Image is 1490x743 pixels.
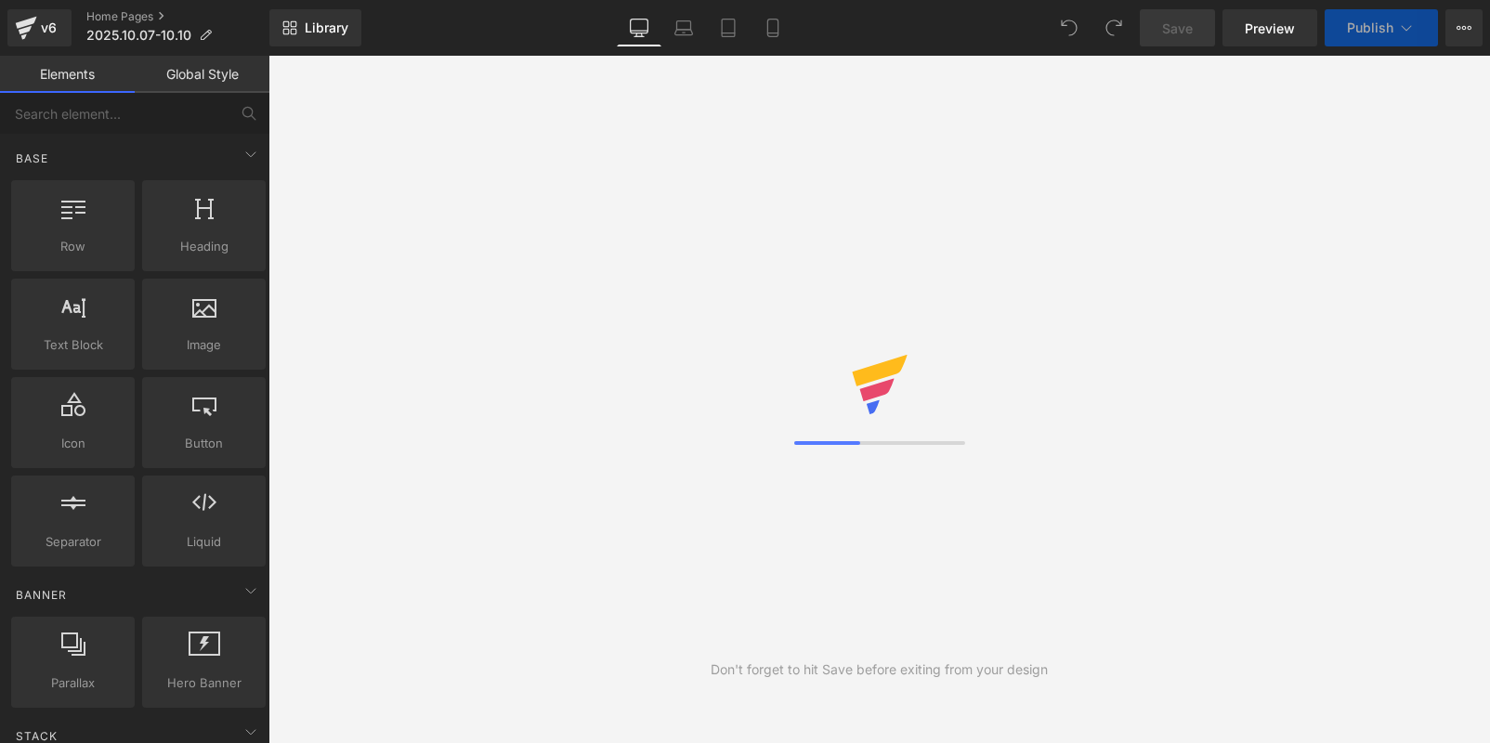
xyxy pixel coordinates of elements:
a: Global Style [135,56,269,93]
span: Image [148,335,260,355]
span: Liquid [148,532,260,552]
span: Parallax [17,673,129,693]
span: Publish [1347,20,1393,35]
a: Preview [1222,9,1317,46]
a: Mobile [751,9,795,46]
a: Laptop [661,9,706,46]
a: Desktop [617,9,661,46]
a: New Library [269,9,361,46]
button: Publish [1325,9,1438,46]
button: Undo [1051,9,1088,46]
span: Button [148,434,260,453]
span: Row [17,237,129,256]
a: v6 [7,9,72,46]
span: Icon [17,434,129,453]
button: More [1445,9,1483,46]
span: Separator [17,532,129,552]
div: v6 [37,16,60,40]
span: Hero Banner [148,673,260,693]
button: Redo [1095,9,1132,46]
span: Base [14,150,50,167]
span: Banner [14,586,69,604]
a: Home Pages [86,9,269,24]
span: 2025.10.07-10.10 [86,28,191,43]
span: Preview [1245,19,1295,38]
span: Save [1162,19,1193,38]
div: Don't forget to hit Save before exiting from your design [711,659,1048,680]
span: Heading [148,237,260,256]
span: Text Block [17,335,129,355]
span: Library [305,20,348,36]
a: Tablet [706,9,751,46]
